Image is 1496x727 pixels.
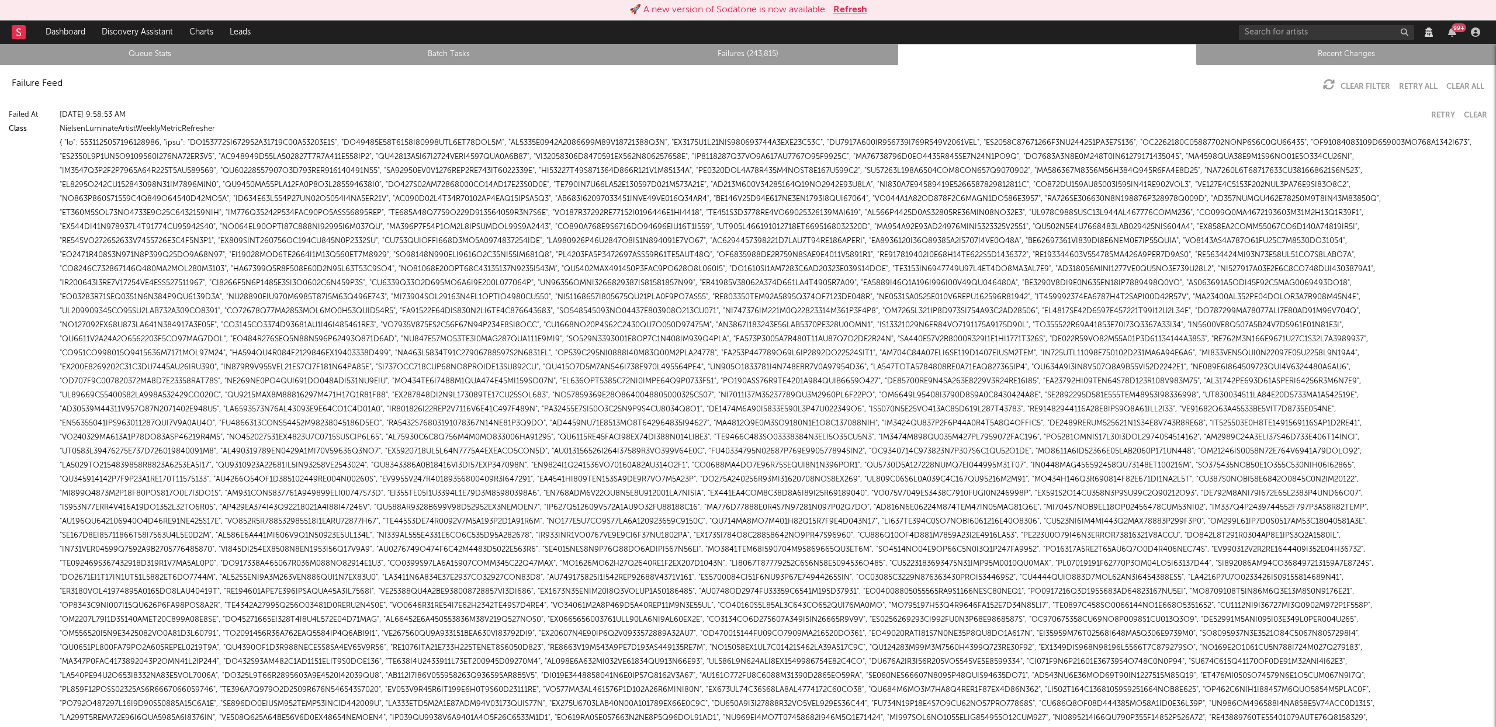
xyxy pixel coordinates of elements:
button: Clear [1464,112,1487,119]
div: [DATE] 9:58:53 AM [60,108,1422,122]
button: Refresh [833,3,867,17]
div: Failed At [9,108,56,122]
button: Retry [1431,112,1455,119]
a: Clear Filter [1341,83,1390,91]
a: Leads [221,20,259,44]
a: Charts [181,20,221,44]
div: 🚀 A new version of Sodatone is now available. [629,3,827,17]
button: Clear All [1446,83,1484,91]
a: Discovery Assistant [93,20,181,44]
div: Failure Feed [12,77,63,91]
div: 99 + [1452,23,1466,32]
a: Batch Tasks [306,47,592,61]
div: NielsenLuminateArtistWeeklyMetricRefresher [60,122,1487,136]
a: Queue Stats [6,47,293,61]
a: Dashboard [37,20,93,44]
a: Class [9,126,27,133]
a: Failure Feed [904,47,1190,61]
a: Failures (243,815) [605,47,891,61]
button: Retry All [1399,83,1438,91]
a: Recent Changes [1203,47,1490,61]
input: Search for artists [1239,25,1414,40]
button: 99+ [1448,27,1456,37]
